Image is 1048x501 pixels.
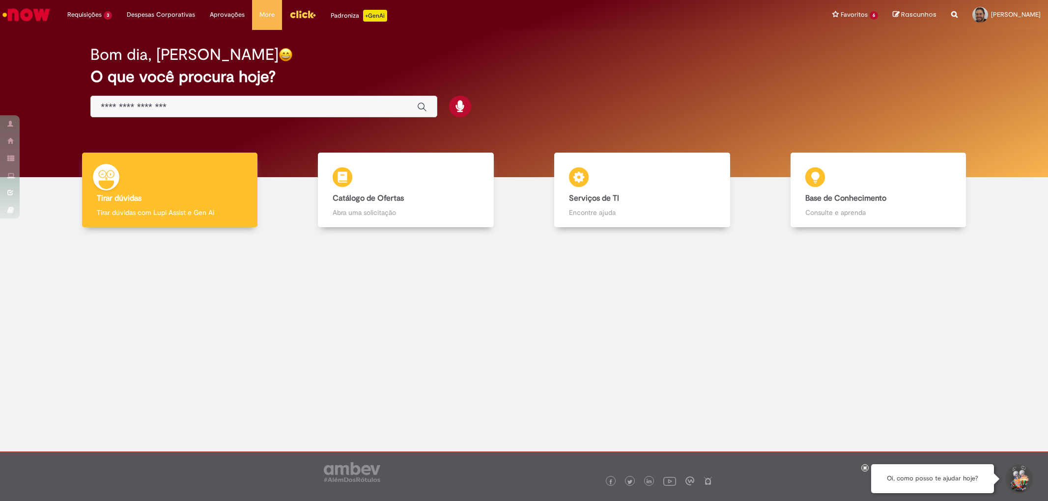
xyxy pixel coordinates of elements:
[647,479,651,485] img: logo_footer_linkedin.png
[991,10,1041,19] span: [PERSON_NAME]
[870,11,878,20] span: 6
[289,7,316,22] img: click_logo_yellow_360x200.png
[569,208,715,217] p: Encontre ajuda
[1004,464,1033,494] button: Iniciar Conversa de Suporte
[871,464,994,493] div: Oi, como posso te ajudar hoje?
[127,10,195,20] span: Despesas Corporativas
[333,208,479,217] p: Abra uma solicitação
[210,10,245,20] span: Aprovações
[52,153,288,228] a: Tirar dúvidas Tirar dúvidas com Lupi Assist e Gen Ai
[704,476,712,485] img: logo_footer_naosei.png
[288,153,524,228] a: Catálogo de Ofertas Abra uma solicitação
[805,193,886,203] b: Base de Conhecimento
[663,475,676,487] img: logo_footer_youtube.png
[627,479,632,484] img: logo_footer_twitter.png
[760,153,996,228] a: Base de Conhecimento Consulte e aprenda
[893,10,936,20] a: Rascunhos
[259,10,275,20] span: More
[901,10,936,19] span: Rascunhos
[331,10,387,22] div: Padroniza
[279,48,293,62] img: happy-face.png
[805,208,951,217] p: Consulte e aprenda
[524,153,761,228] a: Serviços de TI Encontre ajuda
[841,10,868,20] span: Favoritos
[67,10,102,20] span: Requisições
[569,193,619,203] b: Serviços de TI
[608,479,613,484] img: logo_footer_facebook.png
[1,5,52,25] img: ServiceNow
[90,46,279,63] h2: Bom dia, [PERSON_NAME]
[104,11,112,20] span: 3
[685,476,694,485] img: logo_footer_workplace.png
[363,10,387,22] p: +GenAi
[324,462,380,482] img: logo_footer_ambev_rotulo_gray.png
[97,208,243,217] p: Tirar dúvidas com Lupi Assist e Gen Ai
[333,193,404,203] b: Catálogo de Ofertas
[90,68,957,85] h2: O que você procura hoje?
[97,193,142,203] b: Tirar dúvidas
